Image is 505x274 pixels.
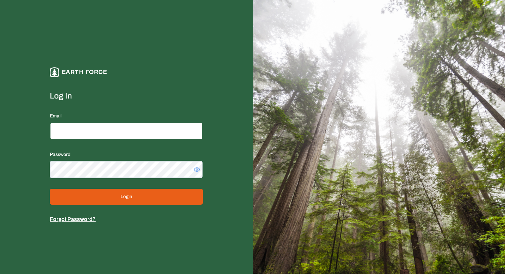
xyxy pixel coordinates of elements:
[50,215,203,223] p: Forgot Password?
[50,189,203,205] button: Login
[50,91,203,101] label: Log In
[50,152,70,157] label: Password
[50,67,59,77] img: earthforce-logo-white-uG4MPadI.svg
[50,113,61,118] label: Email
[62,67,107,77] p: Earth force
